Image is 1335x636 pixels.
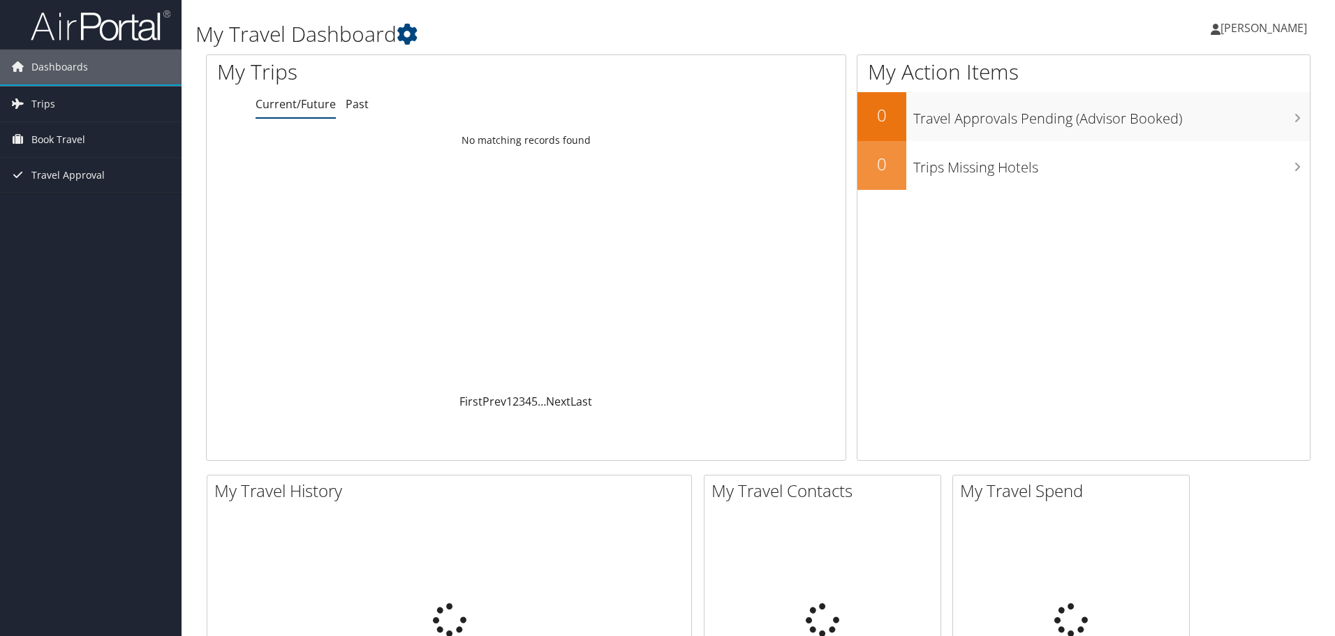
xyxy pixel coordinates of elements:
a: 3 [519,394,525,409]
a: [PERSON_NAME] [1211,7,1321,49]
h1: My Action Items [857,57,1310,87]
span: [PERSON_NAME] [1220,20,1307,36]
img: airportal-logo.png [31,9,170,42]
span: Travel Approval [31,158,105,193]
a: Current/Future [256,96,336,112]
h2: My Travel History [214,479,691,503]
h2: 0 [857,152,906,176]
a: 5 [531,394,538,409]
a: 0Travel Approvals Pending (Advisor Booked) [857,92,1310,141]
h3: Trips Missing Hotels [913,151,1310,177]
h1: My Trips [217,57,569,87]
span: … [538,394,546,409]
a: 2 [512,394,519,409]
h2: 0 [857,103,906,127]
a: Last [570,394,592,409]
span: Trips [31,87,55,121]
a: 1 [506,394,512,409]
a: Past [346,96,369,112]
h1: My Travel Dashboard [196,20,946,49]
h2: My Travel Spend [960,479,1189,503]
span: Dashboards [31,50,88,84]
a: 4 [525,394,531,409]
a: First [459,394,482,409]
a: 0Trips Missing Hotels [857,141,1310,190]
a: Prev [482,394,506,409]
h3: Travel Approvals Pending (Advisor Booked) [913,102,1310,128]
h2: My Travel Contacts [711,479,941,503]
a: Next [546,394,570,409]
span: Book Travel [31,122,85,157]
td: No matching records found [207,128,846,153]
